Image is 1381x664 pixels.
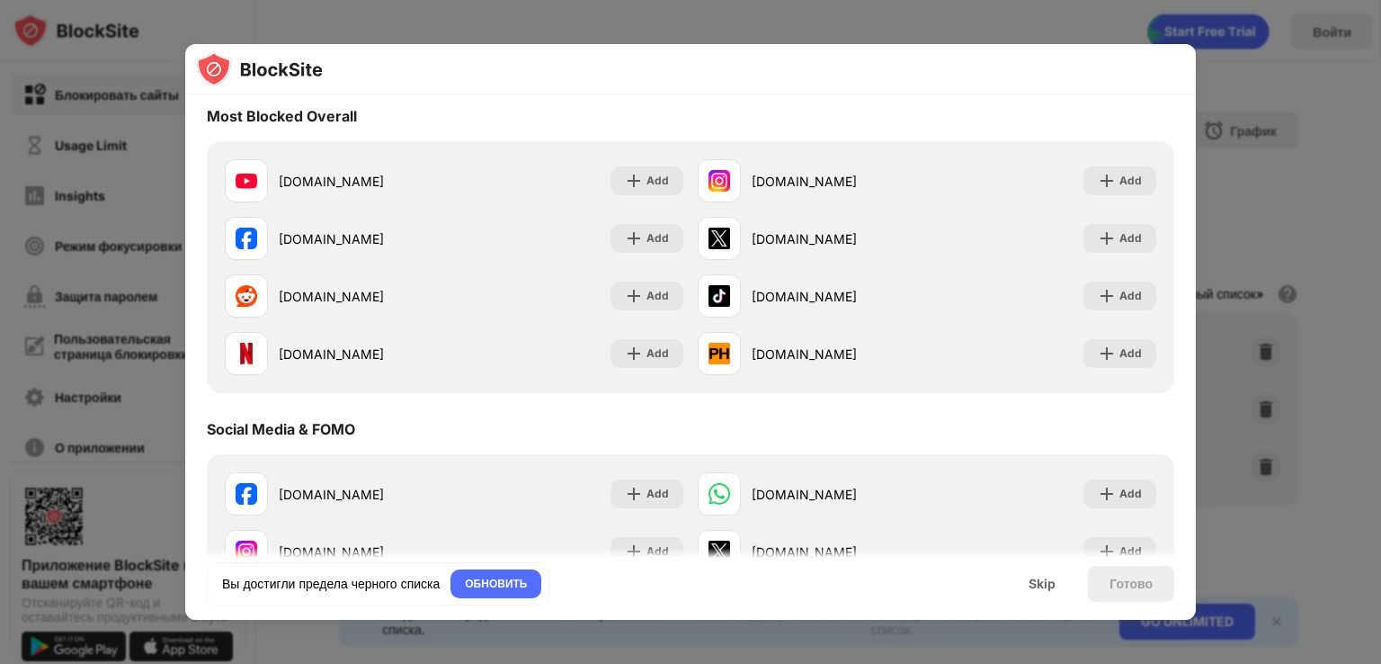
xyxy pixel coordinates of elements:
div: Skip [1029,577,1056,591]
div: [DOMAIN_NAME] [752,229,927,248]
div: ОБНОВИТЬ [465,575,527,593]
img: favicons [236,483,257,505]
div: [DOMAIN_NAME] [752,485,927,504]
div: Add [646,543,669,561]
div: Вы достигли предела черного списка [222,575,440,593]
div: [DOMAIN_NAME] [752,345,927,363]
img: favicons [708,343,730,364]
div: Add [646,229,669,247]
img: favicons [708,483,730,505]
div: Social Media & FOMO [207,420,355,438]
img: logo-blocksite.svg [196,51,323,87]
div: [DOMAIN_NAME] [279,172,454,191]
div: Add [1119,287,1142,305]
div: [DOMAIN_NAME] [752,287,927,306]
img: favicons [236,343,257,364]
img: favicons [236,285,257,307]
div: Add [646,172,669,190]
img: favicons [708,228,730,249]
img: favicons [236,228,257,249]
div: [DOMAIN_NAME] [279,345,454,363]
div: Add [1119,172,1142,190]
div: [DOMAIN_NAME] [279,485,454,504]
div: Most Blocked Overall [207,107,357,125]
div: Add [1119,229,1142,247]
div: Add [1119,543,1142,561]
div: Add [1119,485,1142,503]
div: [DOMAIN_NAME] [279,287,454,306]
div: Готово [1109,577,1153,591]
img: favicons [708,285,730,307]
div: [DOMAIN_NAME] [752,172,927,191]
img: favicons [236,541,257,562]
img: favicons [708,541,730,562]
div: Add [1119,345,1142,363]
div: Add [646,485,669,503]
div: [DOMAIN_NAME] [279,229,454,248]
div: [DOMAIN_NAME] [279,543,454,561]
img: favicons [708,170,730,192]
div: [DOMAIN_NAME] [752,543,927,561]
img: favicons [236,170,257,192]
div: Add [646,345,669,363]
div: Add [646,287,669,305]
